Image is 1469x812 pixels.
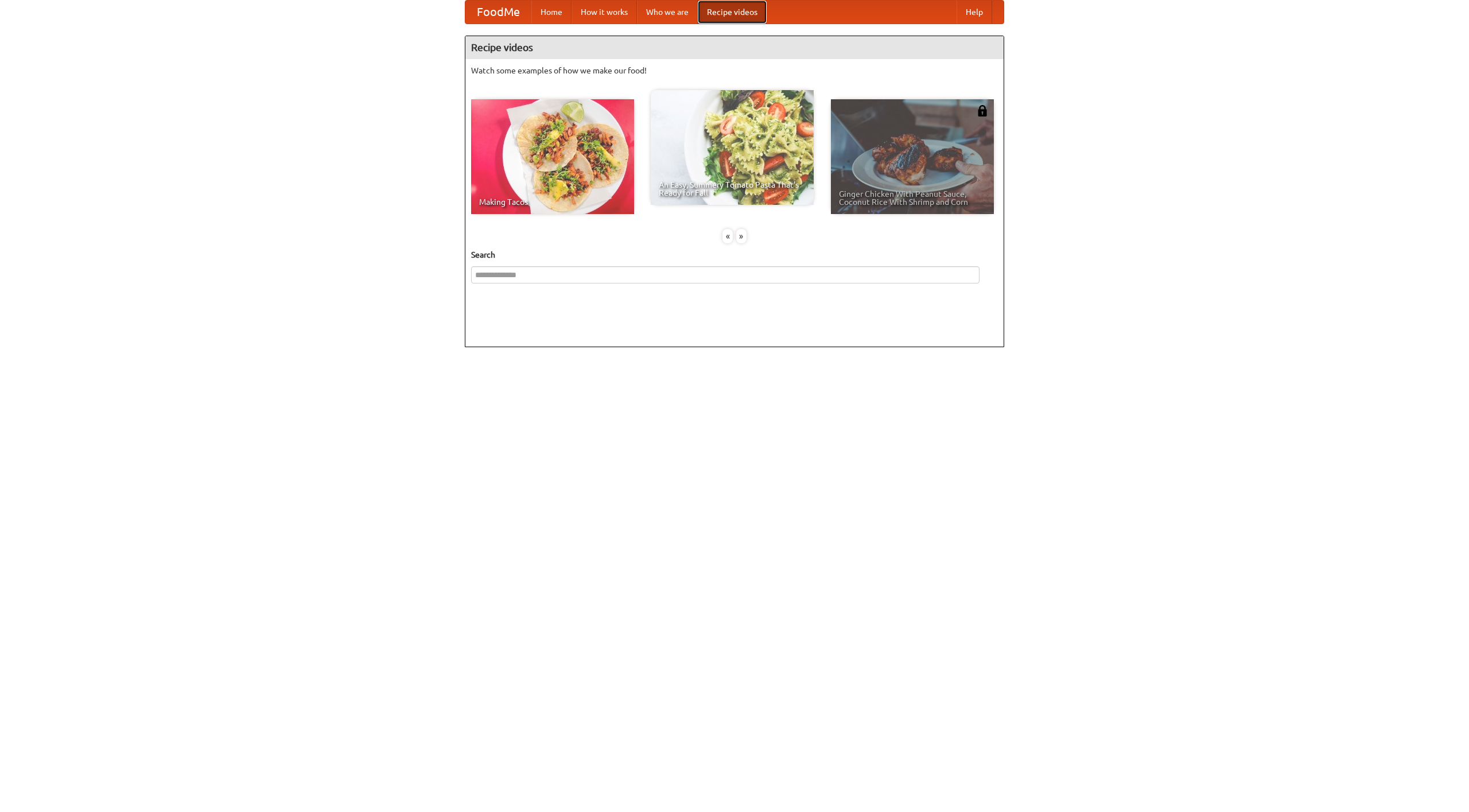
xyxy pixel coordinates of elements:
a: FoodMe [465,1,531,24]
p: Watch some examples of how we make our food! [471,65,998,76]
span: An Easy, Summery Tomato Pasta That's Ready for Fall [659,181,806,197]
a: An Easy, Summery Tomato Pasta That's Ready for Fall [651,90,814,205]
img: 483408.png [977,105,988,116]
a: Recipe videos [698,1,767,24]
a: How it works [572,1,637,24]
a: Home [531,1,572,24]
div: » [736,229,747,243]
a: Who we are [637,1,698,24]
h4: Recipe videos [465,36,1004,59]
div: « [722,229,733,243]
a: Making Tacos [471,99,634,214]
h5: Search [471,249,998,261]
a: Help [957,1,992,24]
span: Making Tacos [479,198,626,206]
